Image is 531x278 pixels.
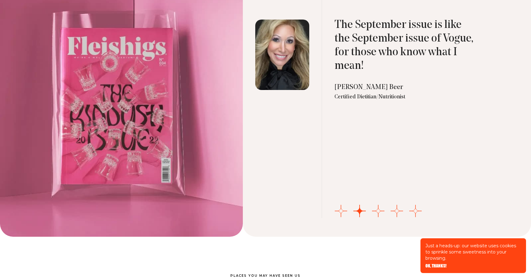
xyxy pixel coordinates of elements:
[334,83,477,92] div: [PERSON_NAME] Beer
[425,264,447,268] button: OK, THANKS!
[391,205,403,217] button: Go to slide 4
[36,274,495,278] p: Places You May Have Seen Us
[372,205,384,217] button: Go to slide 3
[409,205,422,217] button: Go to slide 5
[334,18,477,73] blockquote: The September issue is like the September issue of Vogue, for those who know what I mean!
[335,205,347,217] button: Go to slide 1
[255,20,309,90] img: Aliza Beer, Certified Dietitian/Nutritionist
[353,205,366,217] button: Go to slide 2
[334,93,477,101] div: Certified Dietitian/Nutritionist
[335,205,422,218] ul: Select a slide to show
[425,243,521,261] p: Just a heads-up: our website uses cookies to sprinkle some sweetness into your browsing.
